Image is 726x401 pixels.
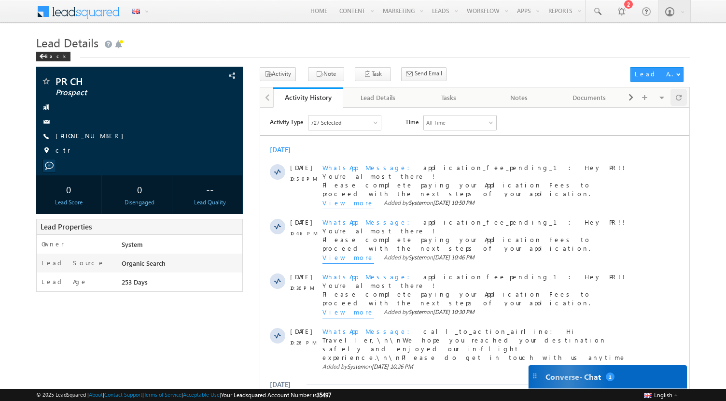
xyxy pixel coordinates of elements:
button: Send Email [401,67,447,81]
span: [DATE] 04:49 AM [138,310,180,317]
a: Tasks [414,87,484,108]
span: Added by on [62,255,377,263]
span: System [148,200,166,208]
span: [DATE] 10:46 PM [173,146,214,153]
span: [DATE] [30,165,52,173]
div: Tasks [421,92,475,103]
div: 0 [39,180,98,198]
span: [DATE] 10:26 PM [112,255,153,262]
span: WhatsApp Message [62,165,155,173]
span: System [148,146,166,153]
span: ChecklistTestDocument [62,290,178,299]
strong: [PERSON_NAME] [200,382,263,390]
span: [DATE] [30,219,52,228]
span: [DATE] [30,327,52,336]
div: 253 Days [119,277,243,291]
label: Owner [42,240,64,248]
span: Added by on [124,91,214,101]
span: [DATE] [30,110,52,119]
a: Back [36,51,75,59]
div: 0 [110,180,169,198]
div: Activity History [280,93,336,102]
span: WhatsApp Message [62,219,155,228]
img: carter-drag [531,372,539,380]
span: © 2025 LeadSquared | | | | | [36,390,331,400]
div: Lead Actions [635,70,676,78]
span: SMS Sent [62,327,120,335]
span: Added by on [62,310,377,318]
span: Lead Properties [41,222,92,231]
span: English [654,391,672,399]
a: Contact Support [104,391,142,398]
span: [DATE] 06:46 PM [199,363,240,370]
div: [DATE] [10,38,41,46]
span: [PERSON_NAME] [148,363,192,370]
div: 727 Selected [51,11,81,19]
button: Activity [260,67,296,81]
span: WhatsApp Message [62,110,155,118]
a: Activity History [273,87,344,108]
button: Note [308,67,344,81]
a: PR CH - ChecklistDocument [69,300,140,307]
span: [DATE] 10:50 PM [173,91,214,99]
button: Task [355,67,391,81]
a: Acceptable Use [183,391,220,398]
span: 06:46 PM [30,338,59,347]
span: View more [62,145,114,156]
span: [DATE] [30,382,52,390]
span: call_to_action_airline: Hi Traveller,\n\nWe hope you reached your destination safely and enjoyed ... [62,219,366,271]
span: 10:30 PM [30,176,59,185]
span: PR CH [56,76,183,86]
span: application_fee_pending_1: Hey PR!! You're almost there ! Please complete paying your Application... [62,110,367,179]
span: 10:50 PM [30,67,59,75]
label: Lead Source [42,258,105,267]
span: System [148,91,166,99]
span: View more [62,362,114,373]
span: View more [62,91,114,101]
div: Notes [492,92,546,103]
span: 100 error [62,382,126,390]
span: application_fee_pending_1: Hey PR!! You're almost there ! Please complete paying your Application... [62,165,367,234]
span: ctr [56,146,70,156]
span: [PHONE_NUMBER] [56,131,128,141]
span: Prospect [56,88,183,98]
span: Your Leadsquared Account Number is [221,391,331,399]
button: English [642,389,680,401]
div: Lead Quality [180,198,240,207]
span: Added by on [124,200,214,211]
div: Lead Score [39,198,98,207]
a: Notes [484,87,555,108]
a: Lead Details [343,87,414,108]
span: [DATE] [30,56,52,64]
div: All Time [166,11,185,19]
span: [DATE] 10:30 PM [173,200,214,208]
a: About [89,391,103,398]
span: Added by on [124,362,240,373]
span: System [87,255,105,262]
span: Activity Type [10,7,43,22]
span: 10:26 PM [30,230,59,239]
div: Disengaged [110,198,169,207]
div: [DATE] [10,272,41,281]
a: Terms of Service [144,391,181,398]
div: -- [180,180,240,198]
div: Organic Search [119,258,243,272]
span: Send Email [415,69,442,78]
a: Documents [555,87,625,108]
span: 04:49 AM [30,301,59,310]
span: [PERSON_NAME] [87,310,131,317]
button: Lead Actions [630,67,684,82]
span: WhatsApp Message [62,56,155,64]
div: Lead Details [351,92,405,103]
span: View more [62,200,114,211]
div: Sales Activity,05 Aug,100 error,11 Nov,11 Nov-12139 & 722 more.. [48,8,121,22]
span: Lead Details [36,35,98,50]
div: System [119,240,243,253]
label: Lead Age [42,277,87,286]
span: modified by [62,382,263,390]
span: [DATE] [30,290,52,299]
span: Added by on [124,145,214,156]
span: 10:46 PM [30,121,59,130]
div: Documents [562,92,616,103]
div: Back [36,52,70,61]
